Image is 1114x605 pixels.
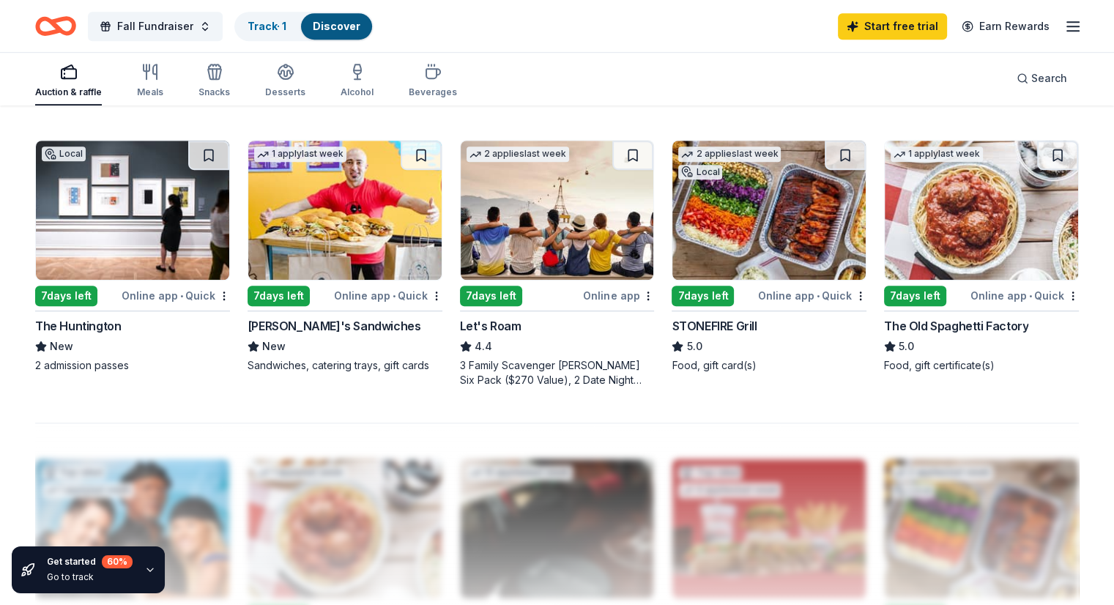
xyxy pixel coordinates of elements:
[1005,64,1079,93] button: Search
[409,86,457,98] div: Beverages
[461,141,654,280] img: Image for Let's Roam
[672,140,866,373] a: Image for STONEFIRE Grill2 applieslast weekLocal7days leftOnline app•QuickSTONEFIRE Grill5.0Food,...
[409,57,457,105] button: Beverages
[117,18,193,35] span: Fall Fundraiser
[248,317,421,335] div: [PERSON_NAME]'s Sandwiches
[248,358,442,373] div: Sandwiches, catering trays, gift cards
[899,338,914,355] span: 5.0
[122,286,230,305] div: Online app Quick
[1031,70,1067,87] span: Search
[102,555,133,568] div: 60 %
[88,12,223,41] button: Fall Fundraiser
[35,57,102,105] button: Auction & raffle
[884,140,1079,373] a: Image for The Old Spaghetti Factory1 applylast week7days leftOnline app•QuickThe Old Spaghetti Fa...
[953,13,1058,40] a: Earn Rewards
[137,57,163,105] button: Meals
[47,555,133,568] div: Get started
[678,165,722,179] div: Local
[884,358,1079,373] div: Food, gift certificate(s)
[313,20,360,32] a: Discover
[35,140,230,373] a: Image for The HuntingtonLocal7days leftOnline app•QuickThe HuntingtonNew2 admission passes
[198,86,230,98] div: Snacks
[35,9,76,43] a: Home
[884,286,946,306] div: 7 days left
[583,286,654,305] div: Online app
[393,290,396,302] span: •
[265,57,305,105] button: Desserts
[467,146,569,162] div: 2 applies last week
[817,290,820,302] span: •
[686,338,702,355] span: 5.0
[334,286,442,305] div: Online app Quick
[970,286,1079,305] div: Online app Quick
[36,141,229,280] img: Image for The Huntington
[475,338,492,355] span: 4.4
[460,317,521,335] div: Let's Roam
[884,317,1028,335] div: The Old Spaghetti Factory
[50,338,73,355] span: New
[678,146,781,162] div: 2 applies last week
[35,86,102,98] div: Auction & raffle
[248,141,442,280] img: Image for Ike's Sandwiches
[1029,290,1032,302] span: •
[248,140,442,373] a: Image for Ike's Sandwiches1 applylast week7days leftOnline app•Quick[PERSON_NAME]'s SandwichesNew...
[248,20,286,32] a: Track· 1
[341,57,374,105] button: Alcohol
[672,317,757,335] div: STONEFIRE Grill
[35,358,230,373] div: 2 admission passes
[891,146,983,162] div: 1 apply last week
[262,338,286,355] span: New
[47,571,133,583] div: Go to track
[265,86,305,98] div: Desserts
[35,286,97,306] div: 7 days left
[137,86,163,98] div: Meals
[885,141,1078,280] img: Image for The Old Spaghetti Factory
[341,86,374,98] div: Alcohol
[35,317,121,335] div: The Huntington
[234,12,374,41] button: Track· 1Discover
[460,358,655,387] div: 3 Family Scavenger [PERSON_NAME] Six Pack ($270 Value), 2 Date Night Scavenger [PERSON_NAME] Two ...
[672,358,866,373] div: Food, gift card(s)
[42,146,86,161] div: Local
[460,140,655,387] a: Image for Let's Roam2 applieslast week7days leftOnline appLet's Roam4.43 Family Scavenger [PERSON...
[838,13,947,40] a: Start free trial
[180,290,183,302] span: •
[198,57,230,105] button: Snacks
[672,286,734,306] div: 7 days left
[248,286,310,306] div: 7 days left
[460,286,522,306] div: 7 days left
[758,286,866,305] div: Online app Quick
[672,141,866,280] img: Image for STONEFIRE Grill
[254,146,346,162] div: 1 apply last week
